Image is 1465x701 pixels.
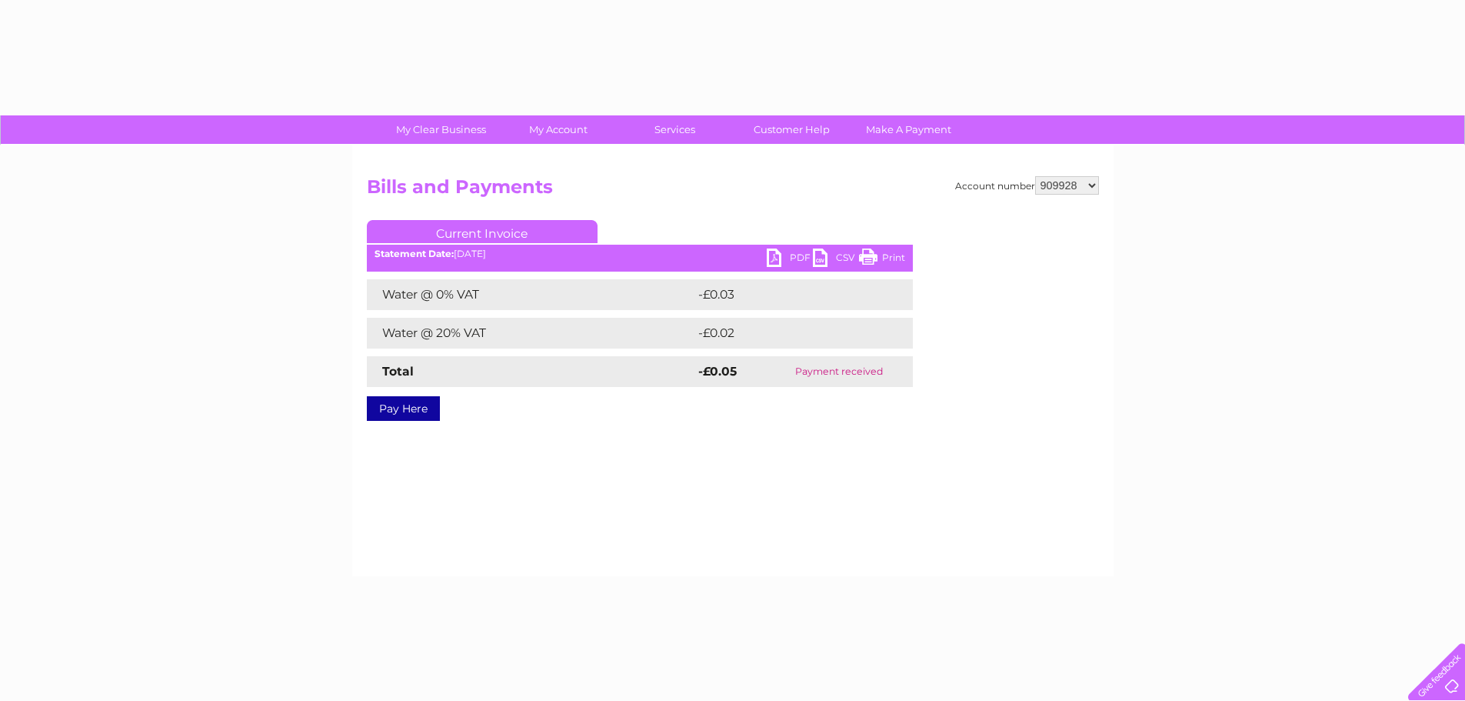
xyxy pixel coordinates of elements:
[955,176,1099,195] div: Account number
[694,318,881,349] td: -£0.02
[765,356,912,387] td: Payment received
[694,279,881,310] td: -£0.03
[767,249,813,271] a: PDF
[698,364,737,379] strong: -£0.05
[375,248,454,259] b: Statement Date:
[728,115,855,144] a: Customer Help
[367,249,913,259] div: [DATE]
[367,176,1099,205] h2: Bills and Payments
[378,115,504,144] a: My Clear Business
[859,249,905,271] a: Print
[367,396,440,421] a: Pay Here
[367,220,598,243] a: Current Invoice
[845,115,972,144] a: Make A Payment
[813,249,859,271] a: CSV
[382,364,414,379] strong: Total
[367,318,694,349] td: Water @ 20% VAT
[611,115,738,144] a: Services
[367,279,694,310] td: Water @ 0% VAT
[494,115,621,144] a: My Account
